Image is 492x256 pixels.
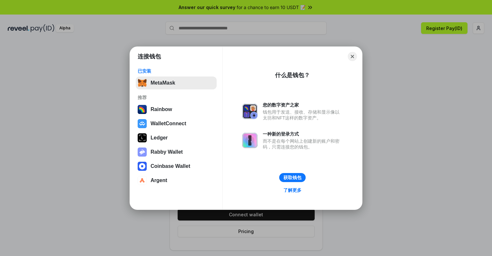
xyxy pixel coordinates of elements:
button: Close [348,52,357,61]
a: 了解更多 [280,186,305,194]
div: 一种新的登录方式 [263,131,343,137]
div: 了解更多 [283,187,301,193]
button: MetaMask [136,77,217,89]
div: 而不是在每个网站上创建新的账户和密码，只需连接您的钱包。 [263,138,343,150]
button: Argent [136,174,217,187]
div: Ledger [151,135,168,141]
div: 您的数字资产之家 [263,102,343,108]
div: Argent [151,178,167,183]
button: 获取钱包 [279,173,306,182]
img: svg+xml,%3Csvg%20fill%3D%22none%22%20height%3D%2233%22%20viewBox%3D%220%200%2035%2033%22%20width%... [138,78,147,87]
button: Rainbow [136,103,217,116]
div: Rabby Wallet [151,149,183,155]
img: svg+xml,%3Csvg%20width%3D%2228%22%20height%3D%2228%22%20viewBox%3D%220%200%2028%2028%22%20fill%3D... [138,176,147,185]
button: Rabby Wallet [136,146,217,159]
img: svg+xml,%3Csvg%20width%3D%2228%22%20height%3D%2228%22%20viewBox%3D%220%200%2028%2028%22%20fill%3D... [138,162,147,171]
div: Rainbow [151,107,172,112]
div: WalletConnect [151,121,186,127]
h1: 连接钱包 [138,53,161,60]
button: Ledger [136,131,217,144]
div: 已安装 [138,68,215,74]
div: 获取钱包 [283,175,301,180]
div: MetaMask [151,80,175,86]
button: Coinbase Wallet [136,160,217,173]
img: svg+xml,%3Csvg%20xmlns%3D%22http%3A%2F%2Fwww.w3.org%2F2000%2Fsvg%22%20fill%3D%22none%22%20viewBox... [242,104,258,119]
img: svg+xml,%3Csvg%20xmlns%3D%22http%3A%2F%2Fwww.w3.org%2F2000%2Fsvg%22%20fill%3D%22none%22%20viewBox... [138,148,147,157]
img: svg+xml,%3Csvg%20width%3D%2228%22%20height%3D%2228%22%20viewBox%3D%220%200%2028%2028%22%20fill%3D... [138,119,147,128]
button: WalletConnect [136,117,217,130]
div: 推荐 [138,95,215,100]
img: svg+xml,%3Csvg%20xmlns%3D%22http%3A%2F%2Fwww.w3.org%2F2000%2Fsvg%22%20width%3D%2228%22%20height%3... [138,133,147,142]
div: 什么是钱包？ [275,71,310,79]
div: Coinbase Wallet [151,163,190,169]
img: svg+xml,%3Csvg%20width%3D%22120%22%20height%3D%22120%22%20viewBox%3D%220%200%20120%20120%22%20fil... [138,105,147,114]
div: 钱包用于发送、接收、存储和显示像以太坊和NFT这样的数字资产。 [263,109,343,121]
img: svg+xml,%3Csvg%20xmlns%3D%22http%3A%2F%2Fwww.w3.org%2F2000%2Fsvg%22%20fill%3D%22none%22%20viewBox... [242,133,258,148]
